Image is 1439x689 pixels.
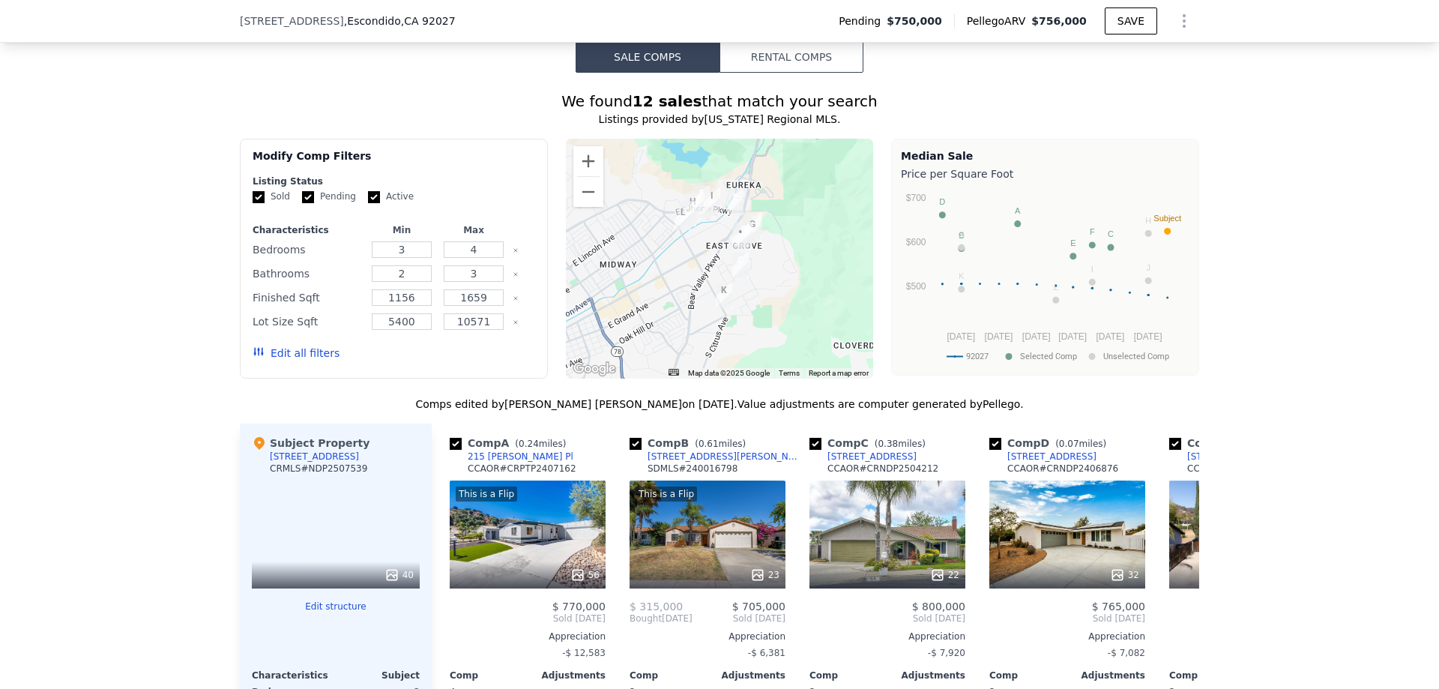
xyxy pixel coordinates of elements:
div: 56 [570,568,600,583]
text: E [1070,238,1076,247]
text: Subject [1153,214,1181,223]
span: Sold [DATE] [989,613,1145,625]
div: Comp A [450,436,572,451]
span: 0.24 [519,439,539,449]
text: G [959,230,965,239]
text: $600 [906,237,926,247]
a: Terms [779,369,800,377]
button: Edit structure [252,601,420,613]
span: -$ 6,381 [748,648,785,658]
div: CCAOR # CRNDP2504212 [827,463,938,475]
span: Map data ©2025 Google [688,369,770,377]
button: Edit all filters [253,346,340,361]
span: -$ 7,920 [928,648,965,658]
div: SDMLS # 240016798 [648,463,737,475]
text: B [959,231,964,240]
img: Google [570,359,619,379]
span: 0.38 [878,439,898,449]
div: Price per Square Foot [901,163,1189,184]
text: I [1091,265,1093,274]
text: [DATE] [985,331,1013,342]
div: [STREET_ADDRESS] [1187,451,1276,463]
div: 571 Veronica Pl [684,194,701,220]
span: Sold [DATE] [693,613,785,625]
div: CCAOR # CRPTP2407162 [468,463,576,475]
div: Median Sale [901,148,1189,163]
div: [STREET_ADDRESS][PERSON_NAME] [648,451,803,463]
div: [DATE] [630,613,693,625]
span: , CA 92027 [401,15,456,27]
div: Bathrooms [253,263,363,284]
text: D [939,197,945,206]
text: A [1015,206,1021,215]
text: $700 [906,193,926,203]
button: Clear [513,319,519,325]
div: Comp B [630,436,752,451]
div: 519 Meadow Grove Pl [732,253,749,278]
a: Open this area in Google Maps (opens a new window) [570,359,619,379]
a: [STREET_ADDRESS] [809,451,917,463]
button: SAVE [1105,7,1157,34]
span: Sold [DATE] [450,613,606,625]
text: J [1146,263,1150,272]
span: Pending [839,13,887,28]
a: 215 [PERSON_NAME] Pl [450,451,573,463]
div: CCAOR # CRDW24230945 [1187,463,1301,475]
text: C [1108,229,1114,238]
text: H [1145,216,1151,225]
button: Keyboard shortcuts [669,369,679,376]
span: $ 705,000 [732,601,785,613]
div: Adjustments [887,670,965,682]
button: Clear [513,271,519,277]
text: [DATE] [1096,331,1125,342]
div: Adjustments [1067,670,1145,682]
span: -$ 7,082 [1108,648,1145,658]
div: 2451 Linda Ct [675,205,691,230]
div: [STREET_ADDRESS] [270,451,359,463]
text: [DATE] [947,331,975,342]
div: Listing Status [253,175,535,187]
text: L [1054,283,1058,292]
div: Comp [809,670,887,682]
div: 23 [750,568,779,583]
button: Zoom in [573,146,603,176]
div: Appreciation [450,631,606,643]
div: This is a Flip [456,487,517,502]
div: Subject Property [252,436,369,451]
span: $750,000 [887,13,942,28]
div: CRMLS # NDP2507539 [270,463,367,475]
div: Min [369,224,435,236]
span: $ 770,000 [552,601,606,613]
button: Show Options [1169,6,1199,36]
a: [STREET_ADDRESS] [989,451,1096,463]
strong: 12 sales [633,92,702,110]
span: ( miles) [509,439,572,449]
div: 32 [1110,568,1139,583]
span: Bought [630,613,662,625]
div: 620 Iona Ct [704,188,720,214]
div: 2729 Cameron Pl [693,186,710,211]
span: ( miles) [869,439,932,449]
a: Report a map error [809,369,869,377]
div: Comp C [809,436,932,451]
div: Bedrooms [253,239,363,260]
a: [STREET_ADDRESS][PERSON_NAME] [630,451,803,463]
div: Max [441,224,507,236]
button: Rental Comps [719,41,863,73]
text: K [959,271,965,280]
div: Finished Sqft [253,287,363,308]
div: Comps edited by [PERSON_NAME] [PERSON_NAME] on [DATE]. Value adjustments are computer generated b... [240,397,1199,412]
a: [STREET_ADDRESS] [1169,451,1276,463]
div: 3044 Pecan Pl [727,190,743,215]
button: Clear [513,295,519,301]
div: Appreciation [989,631,1145,643]
div: 22 [930,568,959,583]
span: 0.61 [699,439,719,449]
div: Subject [336,670,420,682]
input: Active [368,191,380,203]
div: Characteristics [252,670,336,682]
span: Sold [DATE] [1169,613,1325,625]
span: , Escondido [344,13,456,28]
span: $ 800,000 [912,601,965,613]
input: Sold [253,191,265,203]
